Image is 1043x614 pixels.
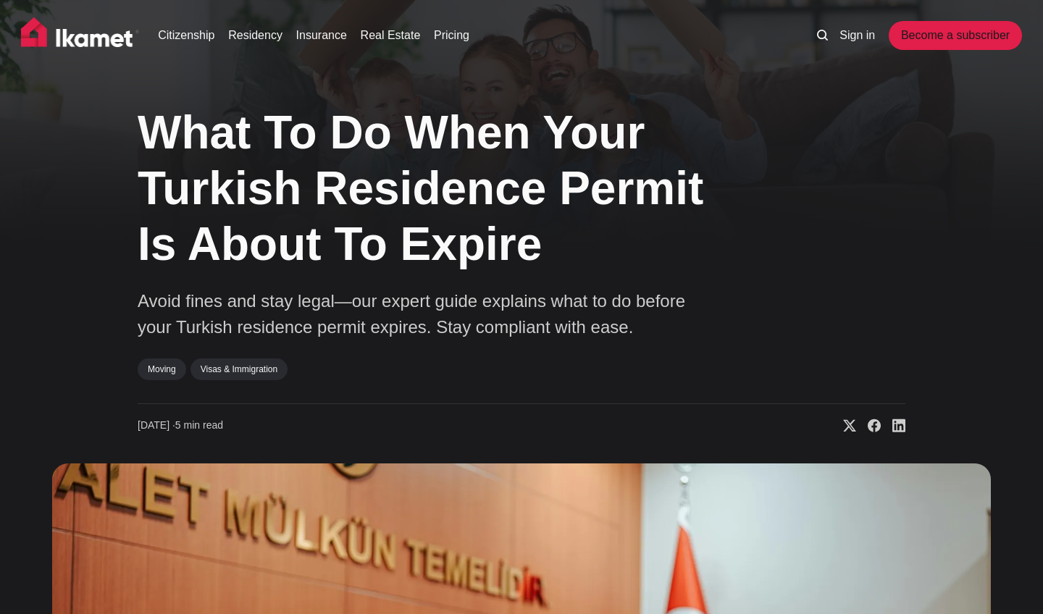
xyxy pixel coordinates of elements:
[856,419,881,433] a: Share on Facebook
[138,105,746,272] h1: What To Do When Your Turkish Residence Permit Is About To Expire
[138,288,703,340] p: Avoid fines and stay legal—our expert guide explains what to do before your Turkish residence per...
[881,419,905,433] a: Share on Linkedin
[138,358,186,380] a: Moving
[832,419,856,433] a: Share on X
[296,27,347,44] a: Insurance
[190,358,288,380] a: Visas & Immigration
[361,27,421,44] a: Real Estate
[228,27,282,44] a: Residency
[138,419,175,431] span: [DATE] ∙
[138,419,223,433] time: 5 min read
[889,21,1022,50] a: Become a subscriber
[21,17,140,54] img: Ikamet home
[839,27,875,44] a: Sign in
[434,27,469,44] a: Pricing
[158,27,214,44] a: Citizenship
